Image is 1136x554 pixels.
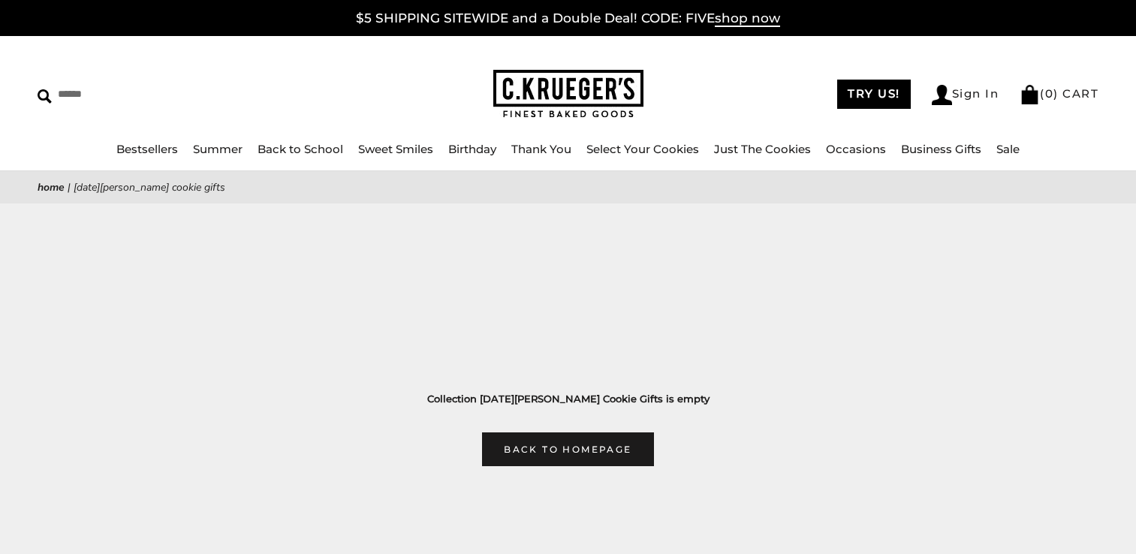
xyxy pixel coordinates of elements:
[448,142,496,156] a: Birthday
[932,85,999,105] a: Sign In
[358,142,433,156] a: Sweet Smiles
[901,142,981,156] a: Business Gifts
[193,142,243,156] a: Summer
[1020,85,1040,104] img: Bag
[68,180,71,194] span: |
[38,179,1098,196] nav: breadcrumbs
[837,80,911,109] a: TRY US!
[38,83,289,106] input: Search
[715,11,780,27] span: shop now
[586,142,699,156] a: Select Your Cookies
[826,142,886,156] a: Occasions
[38,89,52,104] img: Search
[482,432,653,466] a: Back to homepage
[1045,86,1054,101] span: 0
[511,142,571,156] a: Thank You
[116,142,178,156] a: Bestsellers
[74,180,225,194] span: [DATE][PERSON_NAME] Cookie Gifts
[258,142,343,156] a: Back to School
[493,70,643,119] img: C.KRUEGER'S
[996,142,1020,156] a: Sale
[38,180,65,194] a: Home
[932,85,952,105] img: Account
[356,11,780,27] a: $5 SHIPPING SITEWIDE and a Double Deal! CODE: FIVEshop now
[1020,86,1098,101] a: (0) CART
[60,391,1076,407] h3: Collection [DATE][PERSON_NAME] Cookie Gifts is empty
[714,142,811,156] a: Just The Cookies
